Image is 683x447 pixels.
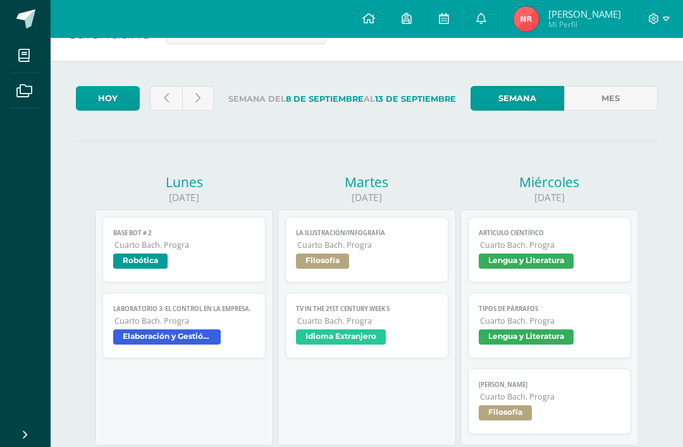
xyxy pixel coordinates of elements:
a: [PERSON_NAME]Cuarto Bach. PrograFilosofía [468,369,631,434]
a: Artículo científicoCuarto Bach. PrograLengua y Literatura [468,217,631,283]
span: Elaboración y Gestión de proyectos [113,329,221,345]
span: Cuarto Bach. Progra [114,240,255,250]
a: Hoy [76,86,140,111]
a: Base bot # 2Cuarto Bach. PrograRobótica [102,217,266,283]
span: [PERSON_NAME] [548,8,621,20]
div: Lunes [95,173,273,191]
span: Filosofía [296,254,349,269]
span: Robótica [113,254,168,269]
span: LABORATORIO 3: El control en la empresa. [113,305,255,313]
a: Mes [564,86,658,111]
span: Cuarto Bach. Progra [480,315,620,326]
span: Cuarto Bach. Progra [480,391,620,402]
span: Base bot # 2 [113,229,255,237]
span: Idioma Extranjero [296,329,386,345]
div: [DATE] [460,191,639,204]
div: [DATE] [95,191,273,204]
span: Filosofía [479,405,532,420]
span: Mi Perfil [548,19,621,30]
span: Lengua y Literatura [479,254,574,269]
span: TV in the 21st Century week 5 [296,305,438,313]
span: Cuarto Bach. Progra [297,315,438,326]
div: [DATE] [278,191,456,204]
span: La ilustración/infografía [296,229,438,237]
img: aab5df14b0bef70d5faed8d855aec77e.png [514,6,539,32]
span: Cuarto Bach. Progra [297,240,438,250]
label: Semana del al [224,86,460,112]
span: Lengua y Literatura [479,329,574,345]
strong: 8 de Septiembre [286,94,364,104]
div: Martes [278,173,456,191]
a: La ilustración/infografíaCuarto Bach. PrograFilosofía [285,217,448,283]
strong: 13 de Septiembre [375,94,456,104]
span: Cuarto Bach. Progra [480,240,620,250]
span: Artículo científico [479,229,620,237]
a: Tipos de párrafosCuarto Bach. PrograLengua y Literatura [468,293,631,358]
span: [PERSON_NAME] [479,381,620,389]
span: Tipos de párrafos [479,305,620,313]
div: Miércoles [460,173,639,191]
span: Cuarto Bach. Progra [114,315,255,326]
a: TV in the 21st Century week 5Cuarto Bach. PrograIdioma Extranjero [285,293,448,358]
a: LABORATORIO 3: El control en la empresa.Cuarto Bach. PrograElaboración y Gestión de proyectos [102,293,266,358]
a: Semana [471,86,564,111]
